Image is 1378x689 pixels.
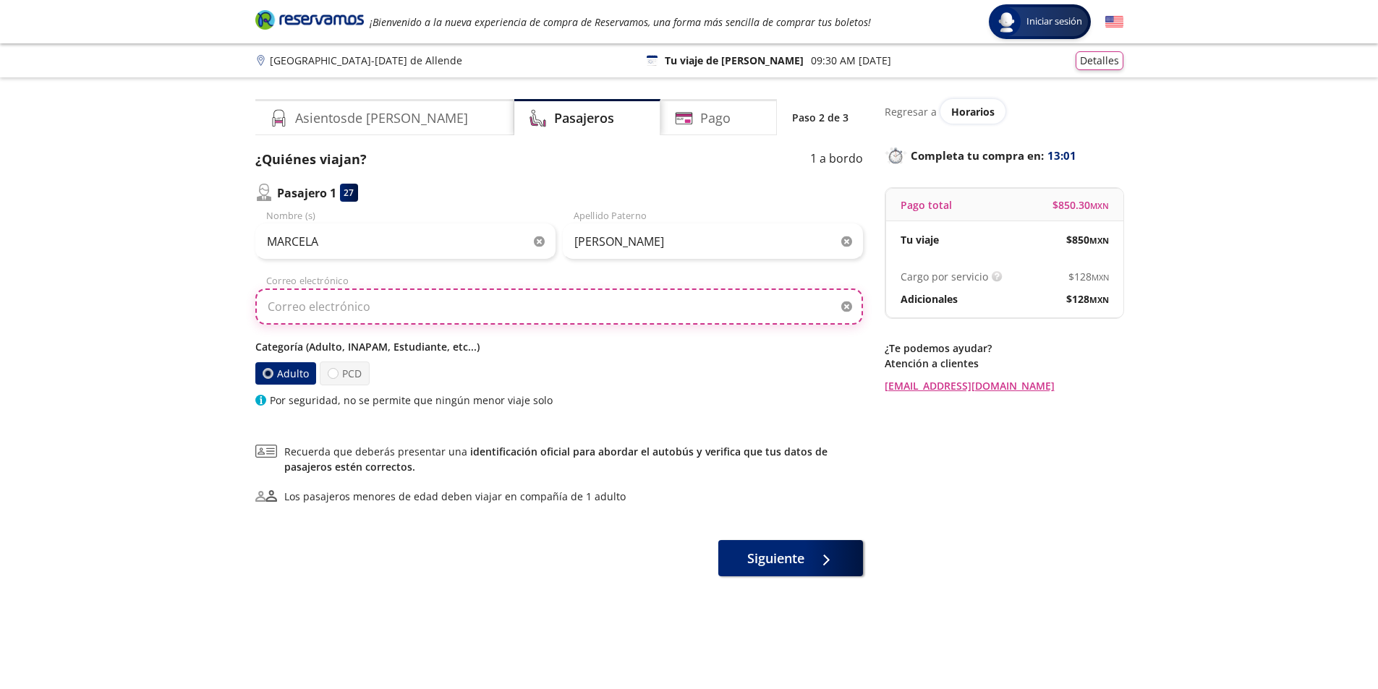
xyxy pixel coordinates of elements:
[792,110,849,125] p: Paso 2 de 3
[811,53,891,68] p: 09:30 AM [DATE]
[277,184,336,202] p: Pasajero 1
[901,269,988,284] p: Cargo por servicio
[885,104,937,119] p: Regresar a
[885,145,1123,166] p: Completa tu compra en :
[885,99,1123,124] div: Regresar a ver horarios
[320,361,370,385] label: PCD
[1090,200,1109,211] small: MXN
[1066,232,1109,247] span: $ 850
[270,393,553,408] p: Por seguridad, no se permite que ningún menor viaje solo
[1068,269,1109,284] span: $ 128
[700,108,731,128] h4: Pago
[295,108,468,128] h4: Asientos de [PERSON_NAME]
[901,197,952,213] p: Pago total
[284,445,828,474] a: identificación oficial para abordar el autobús y verifica que tus datos de pasajeros estén correc...
[1076,51,1123,70] button: Detalles
[951,105,995,119] span: Horarios
[885,378,1123,393] a: [EMAIL_ADDRESS][DOMAIN_NAME]
[885,356,1123,371] p: Atención a clientes
[270,53,462,68] p: [GEOGRAPHIC_DATA] - [DATE] de Allende
[1089,235,1109,246] small: MXN
[1052,197,1109,213] span: $ 850.30
[254,361,317,385] label: Adulto
[718,540,863,576] button: Siguiente
[370,15,871,29] em: ¡Bienvenido a la nueva experiencia de compra de Reservamos, una forma más sencilla de comprar tus...
[255,150,367,169] p: ¿Quiénes viajan?
[563,223,863,260] input: Apellido Paterno
[255,288,863,325] input: Correo electrónico
[255,9,364,30] i: Brand Logo
[665,53,804,68] p: Tu viaje de [PERSON_NAME]
[1294,605,1364,675] iframe: Messagebird Livechat Widget
[810,150,863,169] p: 1 a bordo
[747,549,804,568] span: Siguiente
[1092,272,1109,283] small: MXN
[340,184,358,202] div: 27
[901,232,939,247] p: Tu viaje
[1066,291,1109,307] span: $ 128
[1105,13,1123,31] button: English
[284,489,626,504] div: Los pasajeros menores de edad deben viajar en compañía de 1 adulto
[554,108,614,128] h4: Pasajeros
[284,444,863,474] span: Recuerda que deberás presentar una
[255,223,556,260] input: Nombre (s)
[255,9,364,35] a: Brand Logo
[255,339,863,354] p: Categoría (Adulto, INAPAM, Estudiante, etc...)
[1021,14,1088,29] span: Iniciar sesión
[885,341,1123,356] p: ¿Te podemos ayudar?
[901,291,958,307] p: Adicionales
[1089,294,1109,305] small: MXN
[1047,147,1076,164] span: 13:01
